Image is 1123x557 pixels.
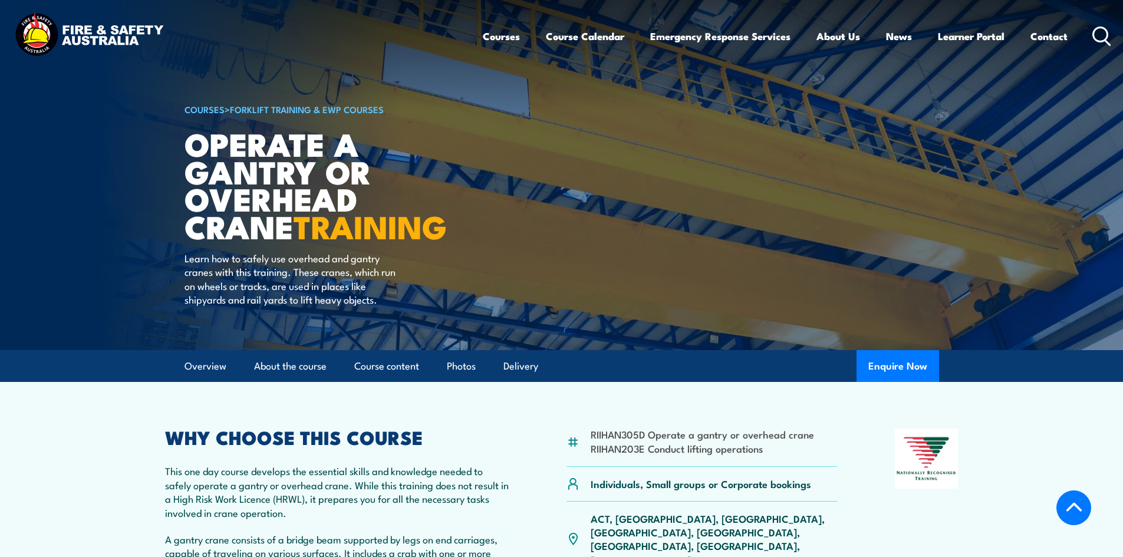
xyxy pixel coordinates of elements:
[886,21,912,52] a: News
[185,251,400,306] p: Learn how to safely use overhead and gantry cranes with this training. These cranes, which run on...
[165,464,509,519] p: This one day course develops the essential skills and knowledge needed to safely operate a gantry...
[816,21,860,52] a: About Us
[546,21,624,52] a: Course Calendar
[650,21,791,52] a: Emergency Response Services
[185,351,226,382] a: Overview
[857,350,939,382] button: Enquire Now
[483,21,520,52] a: Courses
[591,441,814,455] li: RIIHAN203E Conduct lifting operations
[591,477,811,490] p: Individuals, Small groups or Corporate bookings
[354,351,419,382] a: Course content
[591,427,814,441] li: RIIHAN305D Operate a gantry or overhead crane
[447,351,476,382] a: Photos
[503,351,538,382] a: Delivery
[230,103,384,116] a: Forklift Training & EWP Courses
[165,429,509,445] h2: WHY CHOOSE THIS COURSE
[185,103,225,116] a: COURSES
[294,201,447,250] strong: TRAINING
[1030,21,1068,52] a: Contact
[938,21,1005,52] a: Learner Portal
[895,429,959,489] img: Nationally Recognised Training logo.
[185,130,476,240] h1: Operate a Gantry or Overhead Crane
[254,351,327,382] a: About the course
[185,102,476,116] h6: >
